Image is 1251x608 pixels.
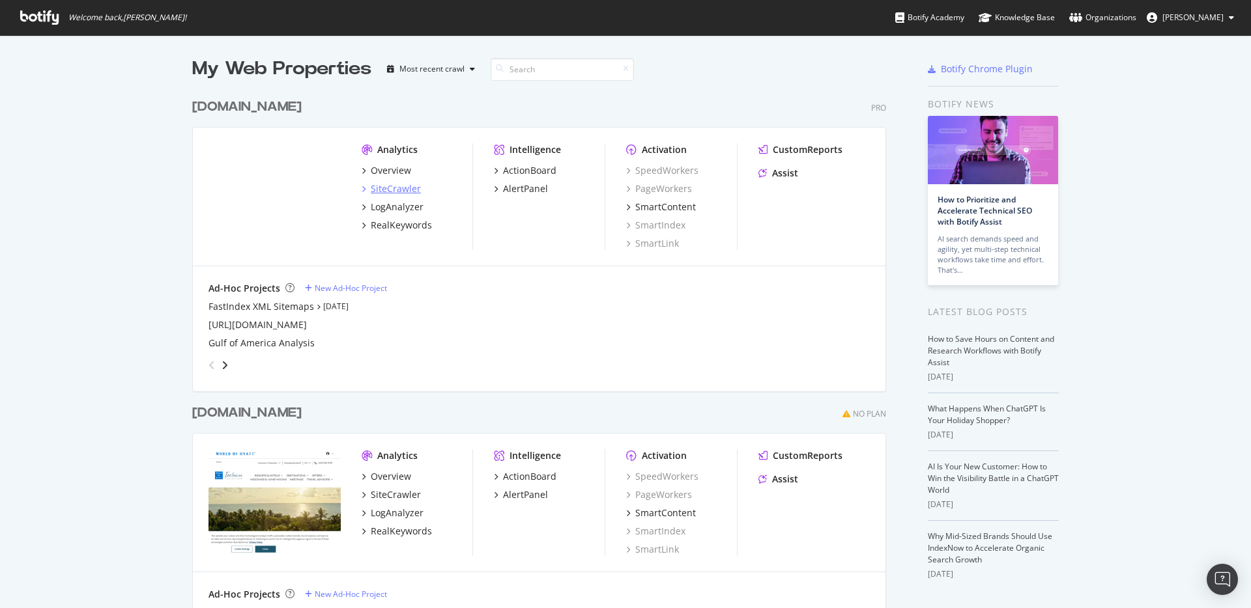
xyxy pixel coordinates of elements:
a: LogAnalyzer [362,506,424,519]
div: [DATE] [928,429,1059,441]
div: SmartContent [635,200,696,214]
a: AlertPanel [494,488,548,501]
div: angle-right [220,359,229,372]
img: How to Prioritize and Accelerate Technical SEO with Botify Assist [928,116,1058,184]
a: SpeedWorkers [626,470,698,483]
div: CustomReports [773,143,842,156]
div: [DATE] [928,371,1059,383]
a: LogAnalyzer [362,200,424,214]
div: angle-left [203,355,220,376]
a: SmartIndex [626,219,685,232]
div: Botify news [928,97,1059,111]
a: SiteCrawler [362,488,421,501]
div: Ad-Hoc Projects [208,282,280,295]
div: Overview [371,164,411,177]
a: RealKeywords [362,525,432,538]
div: Pro [871,102,886,113]
div: Assist [772,473,798,486]
div: [DOMAIN_NAME] [192,404,302,422]
a: Why Mid-Sized Brands Should Use IndexNow to Accelerate Organic Search Growth [928,531,1052,565]
a: RealKeywords [362,219,432,232]
div: ActionBoard [503,470,556,483]
button: [PERSON_NAME] [1136,7,1244,28]
a: [DOMAIN_NAME] [192,404,307,422]
div: No Plan [853,408,886,419]
div: SpeedWorkers [626,164,698,177]
a: Botify Chrome Plugin [928,62,1033,76]
a: SmartLink [626,237,679,250]
div: AI search demands speed and agility, yet multi-step technical workflows take time and effort. Tha... [938,234,1048,275]
a: [DATE] [323,301,349,312]
span: Welcome back, [PERSON_NAME] ! [68,12,186,23]
a: Overview [362,470,411,483]
a: PageWorkers [626,182,692,195]
a: [DOMAIN_NAME] [192,98,307,117]
img: hyatt.com [208,143,341,249]
div: RealKeywords [371,525,432,538]
div: [DATE] [928,499,1059,510]
div: ActionBoard [503,164,556,177]
div: New Ad-Hoc Project [315,588,387,600]
a: AlertPanel [494,182,548,195]
a: PageWorkers [626,488,692,501]
div: My Web Properties [192,56,371,82]
a: ActionBoard [494,164,556,177]
div: Knowledge Base [979,11,1055,24]
div: LogAnalyzer [371,506,424,519]
div: AlertPanel [503,182,548,195]
a: Gulf of America Analysis [208,337,315,350]
div: SiteCrawler [371,488,421,501]
a: New Ad-Hoc Project [305,588,387,600]
div: [DOMAIN_NAME] [192,98,302,117]
a: SiteCrawler [362,182,421,195]
div: Activation [642,143,687,156]
a: FastIndex XML Sitemaps [208,300,314,313]
div: LogAnalyzer [371,200,424,214]
button: Most recent crawl [382,59,480,79]
div: Activation [642,449,687,462]
div: Ad-Hoc Projects [208,588,280,601]
input: Search [491,58,634,81]
a: [URL][DOMAIN_NAME] [208,318,307,331]
a: How to Prioritize and Accelerate Technical SEO with Botify Assist [938,194,1032,227]
a: New Ad-Hoc Project [305,283,387,294]
a: SmartContent [626,200,696,214]
a: Assist [758,473,798,486]
div: RealKeywords [371,219,432,232]
a: How to Save Hours on Content and Research Workflows with Botify Assist [928,333,1054,368]
a: AI Is Your New Customer: How to Win the Visibility Battle in a ChatGPT World [928,461,1059,495]
a: SmartIndex [626,525,685,538]
a: SmartLink [626,543,679,556]
div: Analytics [377,143,418,156]
a: Overview [362,164,411,177]
a: CustomReports [758,143,842,156]
div: Intelligence [510,449,561,462]
div: SiteCrawler [371,182,421,195]
span: Joyce Lee [1162,12,1224,23]
div: AlertPanel [503,488,548,501]
div: Intelligence [510,143,561,156]
a: CustomReports [758,449,842,462]
div: New Ad-Hoc Project [315,283,387,294]
div: SmartContent [635,506,696,519]
a: Assist [758,167,798,180]
div: CustomReports [773,449,842,462]
div: Botify Academy [895,11,964,24]
div: Latest Blog Posts [928,305,1059,319]
a: ActionBoard [494,470,556,483]
div: Most recent crawl [399,65,465,73]
div: Analytics [377,449,418,462]
div: Open Intercom Messenger [1207,564,1238,595]
div: Organizations [1069,11,1136,24]
div: Overview [371,470,411,483]
img: hyattinclusivecollection.com [208,449,341,555]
